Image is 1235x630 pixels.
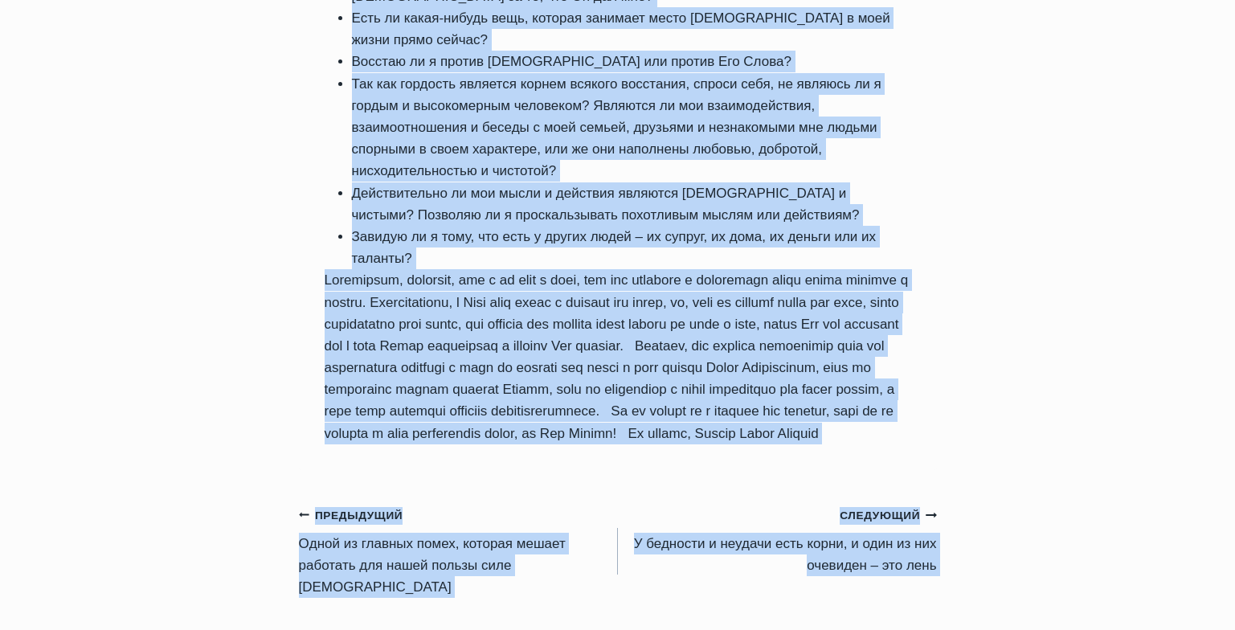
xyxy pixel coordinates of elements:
[352,7,911,51] li: Есть ли какая-нибудь вещь, которая занимает место [DEMOGRAPHIC_DATA] в моей жизни прямо сейчас?
[299,504,937,598] nav: Записи
[840,507,936,525] small: Следующий
[352,51,911,72] li: Восстаю ли я против [DEMOGRAPHIC_DATA] или против Его Слова?
[299,504,618,598] a: ПредыдущийOдной из главных помех, которая мешает работать для нашей пользы силе [DEMOGRAPHIC_DATA]
[299,507,403,525] small: Предыдущий
[352,182,911,226] li: Действительно ли мои мысли и действия являются [DEMOGRAPHIC_DATA] и чистыми? Позволяю ли я проска...
[618,504,937,576] a: СледующийУ бедности и неудачи есть корни, и один из них очевиден – это лень
[352,226,911,269] li: Завидую ли я тому, что есть у других людей – их супруг, их дома, их деньги или их таланты?
[352,73,911,182] li: Так как гордость является корнем всякого восстания, спроси себя, не являюсь ли я гордым и высоком...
